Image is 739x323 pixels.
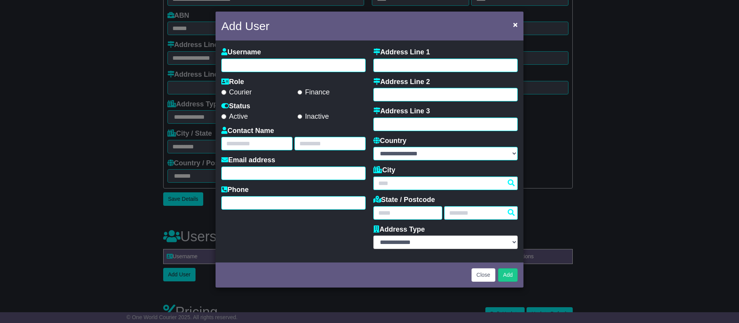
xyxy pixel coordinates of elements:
[221,114,226,119] input: Active
[221,127,274,135] label: Contact Name
[373,48,430,57] label: Address Line 1
[298,90,303,95] input: Finance
[221,17,269,35] h4: Add User
[221,156,275,165] label: Email address
[373,196,435,204] label: State / Postcode
[221,186,249,194] label: Phone
[509,17,522,32] button: Close
[221,78,244,86] label: Role
[503,272,513,278] span: Add
[221,48,261,57] label: Username
[373,137,406,145] label: Country
[221,113,248,121] label: Active
[221,88,252,97] label: Courier
[373,225,425,234] label: Address Type
[221,102,250,111] label: Status
[298,113,329,121] label: Inactive
[221,90,226,95] input: Courier
[373,107,430,116] label: Address Line 3
[298,114,303,119] input: Inactive
[373,78,430,86] label: Address Line 2
[373,166,395,175] label: City
[498,268,518,282] button: Add
[513,20,518,29] span: ×
[298,88,330,97] label: Finance
[471,268,495,282] button: Close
